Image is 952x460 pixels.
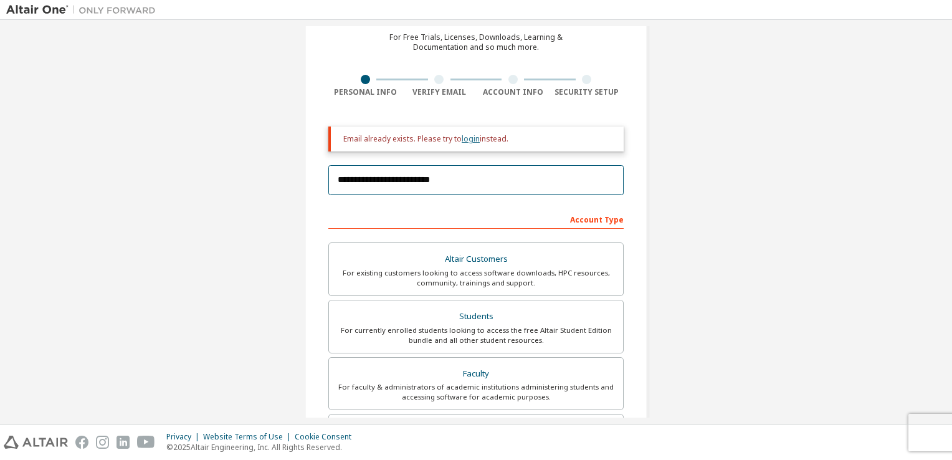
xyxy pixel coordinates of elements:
div: Students [336,308,616,325]
div: Account Type [328,209,624,229]
div: Account Info [476,87,550,97]
div: For Free Trials, Licenses, Downloads, Learning & Documentation and so much more. [389,32,563,52]
div: For currently enrolled students looking to access the free Altair Student Edition bundle and all ... [336,325,616,345]
img: youtube.svg [137,436,155,449]
img: facebook.svg [75,436,88,449]
img: instagram.svg [96,436,109,449]
div: For existing customers looking to access software downloads, HPC resources, community, trainings ... [336,268,616,288]
div: Faculty [336,365,616,383]
img: altair_logo.svg [4,436,68,449]
div: Personal Info [328,87,402,97]
div: Verify Email [402,87,477,97]
div: Security Setup [550,87,624,97]
img: linkedin.svg [117,436,130,449]
div: For faculty & administrators of academic institutions administering students and accessing softwa... [336,382,616,402]
img: Altair One [6,4,162,16]
div: Website Terms of Use [203,432,295,442]
div: Cookie Consent [295,432,359,442]
div: Altair Customers [336,251,616,268]
div: Privacy [166,432,203,442]
div: Email already exists. Please try to instead. [343,134,614,144]
p: © 2025 Altair Engineering, Inc. All Rights Reserved. [166,442,359,453]
a: login [462,133,480,144]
